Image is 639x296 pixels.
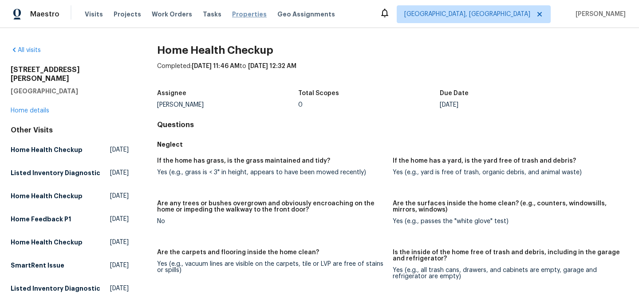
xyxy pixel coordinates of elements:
a: Home details [11,108,49,114]
div: Yes (e.g., yard is free of trash, organic debris, and animal waste) [393,169,621,176]
a: Home Feedback P1[DATE] [11,211,129,227]
a: Home Health Checkup[DATE] [11,234,129,250]
div: [DATE] [440,102,581,108]
span: [DATE] [110,168,129,177]
h5: Assignee [157,90,186,96]
a: All visits [11,47,41,53]
h4: Questions [157,120,628,129]
h5: Due Date [440,90,469,96]
span: [GEOGRAPHIC_DATA], [GEOGRAPHIC_DATA] [404,10,530,19]
a: Home Health Checkup[DATE] [11,188,129,204]
span: Work Orders [152,10,192,19]
div: Completed: to [157,62,628,85]
span: Tasks [203,11,221,17]
div: Yes (e.g., vacuum lines are visible on the carpets, tile or LVP are free of stains or spills) [157,261,386,273]
span: [DATE] [110,261,129,270]
h5: Home Feedback P1 [11,215,71,224]
div: No [157,218,386,224]
div: [PERSON_NAME] [157,102,299,108]
span: [DATE] 12:32 AM [248,63,296,69]
h5: Home Health Checkup [11,192,83,200]
span: [PERSON_NAME] [572,10,626,19]
h2: [STREET_ADDRESS][PERSON_NAME] [11,65,129,83]
div: Yes (e.g., all trash cans, drawers, and cabinets are empty, garage and refrigerator are empty) [393,267,621,280]
h5: Home Health Checkup [11,145,83,154]
h5: Are the carpets and flooring inside the home clean? [157,249,319,256]
a: Home Health Checkup[DATE] [11,142,129,158]
span: [DATE] [110,238,129,247]
span: Maestro [30,10,59,19]
h5: SmartRent Issue [11,261,64,270]
h5: If the home has a yard, is the yard free of trash and debris? [393,158,576,164]
h5: Listed Inventory Diagnostic [11,168,100,177]
span: Properties [232,10,267,19]
h5: Are any trees or bushes overgrown and obviously encroaching on the home or impeding the walkway t... [157,200,386,213]
span: [DATE] [110,192,129,200]
div: Other Visits [11,126,129,135]
span: [DATE] [110,215,129,224]
h5: Are the surfaces inside the home clean? (e.g., counters, windowsills, mirrors, windows) [393,200,621,213]
span: [DATE] 11:46 AM [192,63,240,69]
h5: Listed Inventory Diagnostic [11,284,100,293]
span: [DATE] [110,284,129,293]
span: Projects [114,10,141,19]
h5: Neglect [157,140,628,149]
div: Yes (e.g., grass is < 3" in height, appears to have been mowed recently) [157,169,386,176]
h2: Home Health Checkup [157,46,628,55]
a: SmartRent Issue[DATE] [11,257,129,273]
a: Listed Inventory Diagnostic[DATE] [11,165,129,181]
div: 0 [298,102,440,108]
h5: Home Health Checkup [11,238,83,247]
h5: Total Scopes [298,90,339,96]
h5: Is the inside of the home free of trash and debris, including in the garage and refrigerator? [393,249,621,262]
span: [DATE] [110,145,129,154]
div: Yes (e.g., passes the "white glove" test) [393,218,621,224]
span: Geo Assignments [277,10,335,19]
h5: If the home has grass, is the grass maintained and tidy? [157,158,330,164]
span: Visits [85,10,103,19]
h5: [GEOGRAPHIC_DATA] [11,87,129,96]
